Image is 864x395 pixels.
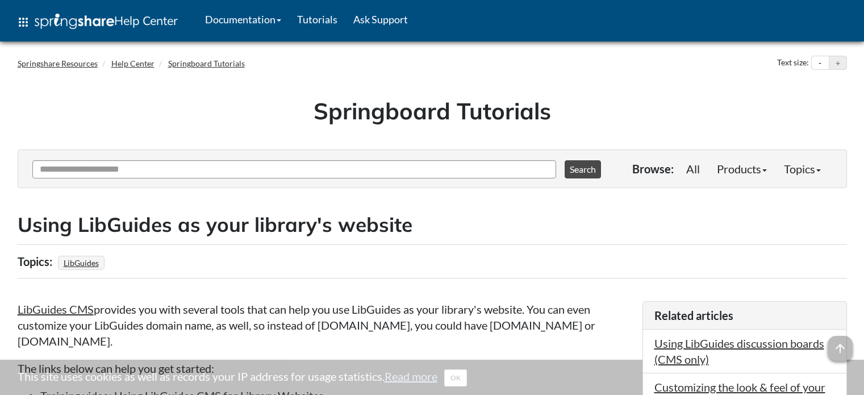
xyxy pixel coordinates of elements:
a: Topics [775,157,829,180]
a: Springshare Resources [18,59,98,68]
a: Help Center [111,59,155,68]
a: Ask Support [345,5,416,34]
button: Increase text size [829,56,846,70]
div: This site uses cookies as well as records your IP address for usage statistics. [6,368,858,386]
h2: Using LibGuides as your library's website [18,211,847,239]
button: Decrease text size [812,56,829,70]
span: Related articles [654,309,733,322]
p: Browse: [632,161,674,177]
a: Documentation [197,5,289,34]
h1: Springboard Tutorials [26,95,838,127]
a: Springboard Tutorials [168,59,245,68]
a: Tutorials [289,5,345,34]
a: arrow_upward [828,337,853,351]
span: apps [16,15,30,29]
span: arrow_upward [828,336,853,361]
a: LibGuides [62,255,101,271]
a: Products [708,157,775,180]
a: LibGuides CMS [18,302,94,316]
a: All [678,157,708,180]
div: Topics: [18,251,55,272]
p: provides you with several tools that can help you use LibGuides as your library's website. You ca... [18,301,631,349]
img: Springshare [35,14,114,29]
a: Using LibGuides discussion boards (CMS only) [654,336,824,366]
a: apps Help Center [9,5,186,39]
p: The links below can help you get started: [18,360,631,376]
span: Help Center [114,13,178,28]
button: Search [565,160,601,178]
div: Text size: [775,56,811,70]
